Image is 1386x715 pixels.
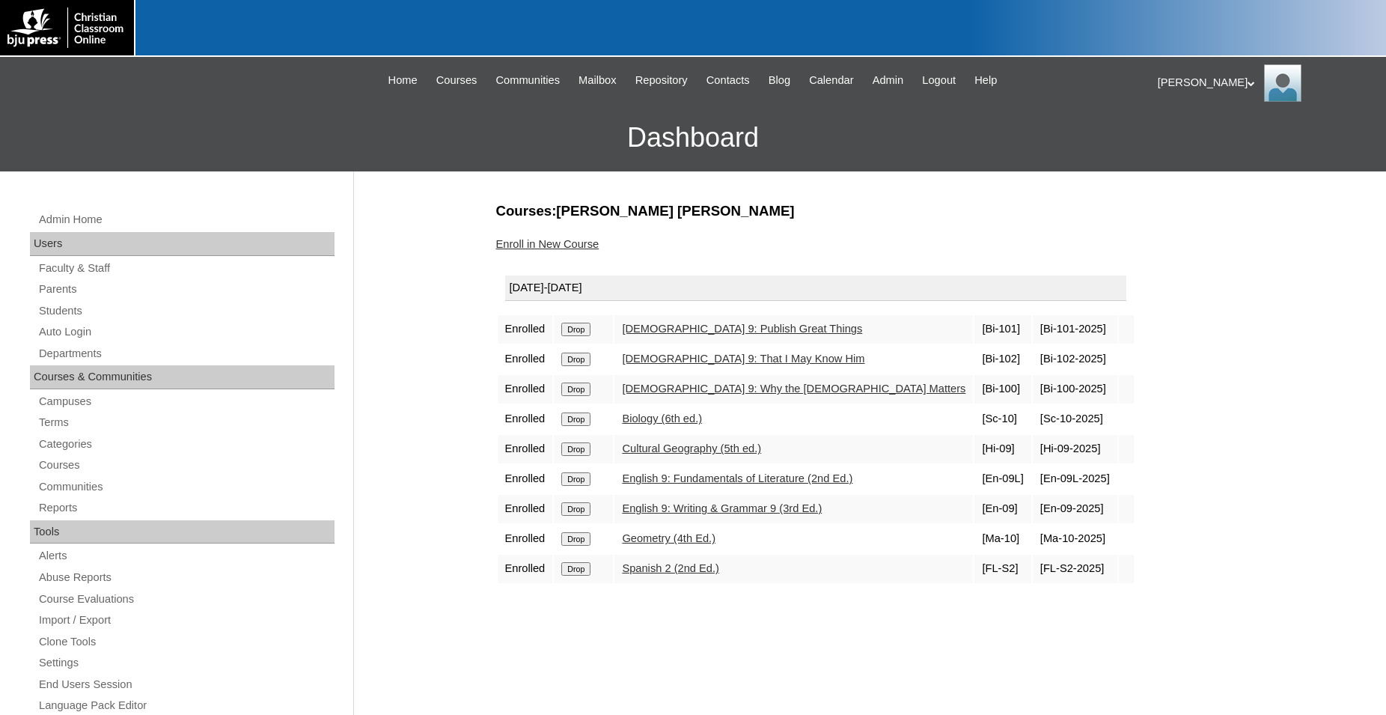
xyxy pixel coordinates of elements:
[699,72,757,89] a: Contacts
[498,375,553,404] td: Enrolled
[498,345,553,374] td: Enrolled
[1033,495,1117,523] td: [En-09-2025]
[571,72,624,89] a: Mailbox
[561,353,590,366] input: Drop
[37,259,335,278] a: Faculty & Staff
[37,344,335,363] a: Departments
[381,72,425,89] a: Home
[37,654,335,672] a: Settings
[974,495,1031,523] td: [En-09]
[496,238,599,250] a: Enroll in New Course
[1264,64,1301,102] img: Jonelle Rodriguez
[37,456,335,475] a: Courses
[622,562,719,574] a: Spanish 2 (2nd Ed.)
[561,562,590,576] input: Drop
[1033,555,1117,583] td: [FL-S2-2025]
[706,72,750,89] span: Contacts
[7,104,1379,171] h3: Dashboard
[37,633,335,651] a: Clone Tools
[809,72,853,89] span: Calendar
[505,276,1126,301] div: [DATE]-[DATE]
[498,495,553,523] td: Enrolled
[561,502,590,516] input: Drop
[1033,375,1117,404] td: [Bi-100-2025]
[30,232,335,256] div: Users
[865,72,912,89] a: Admin
[622,383,965,395] a: [DEMOGRAPHIC_DATA] 9: Why the [DEMOGRAPHIC_DATA] Matters
[37,280,335,299] a: Parents
[498,315,553,344] td: Enrolled
[1033,315,1117,344] td: [Bi-101-2025]
[974,345,1031,374] td: [Bi-102]
[622,472,852,484] a: English 9: Fundamentals of Literature (2nd Ed.)
[915,72,963,89] a: Logout
[37,499,335,517] a: Reports
[37,547,335,565] a: Alerts
[388,72,418,89] span: Home
[974,465,1031,493] td: [En-09L]
[622,353,864,365] a: [DEMOGRAPHIC_DATA] 9: That I May Know Him
[37,478,335,496] a: Communities
[967,72,1004,89] a: Help
[498,555,553,583] td: Enrolled
[578,72,617,89] span: Mailbox
[974,555,1031,583] td: [FL-S2]
[37,696,335,715] a: Language Pack Editor
[7,7,126,48] img: logo-white.png
[37,590,335,609] a: Course Evaluations
[622,323,862,335] a: [DEMOGRAPHIC_DATA] 9: Publish Great Things
[561,442,590,456] input: Drop
[974,525,1031,553] td: [Ma-10]
[561,413,590,426] input: Drop
[488,72,567,89] a: Communities
[429,72,485,89] a: Courses
[37,568,335,587] a: Abuse Reports
[974,315,1031,344] td: [Bi-101]
[622,502,822,514] a: English 9: Writing & Grammar 9 (3rd Ed.)
[974,435,1031,463] td: [Hi-09]
[37,413,335,432] a: Terms
[561,323,590,336] input: Drop
[622,413,702,425] a: Biology (6th ed.)
[974,375,1031,404] td: [Bi-100]
[873,72,904,89] span: Admin
[37,675,335,694] a: End Users Session
[1033,465,1117,493] td: [En-09L-2025]
[974,72,997,89] span: Help
[1158,64,1371,102] div: [PERSON_NAME]
[561,472,590,486] input: Drop
[30,520,335,544] div: Tools
[495,72,560,89] span: Communities
[37,611,335,630] a: Import / Export
[761,72,798,89] a: Blog
[37,210,335,229] a: Admin Home
[37,392,335,411] a: Campuses
[628,72,695,89] a: Repository
[635,72,688,89] span: Repository
[498,435,553,463] td: Enrolled
[622,532,715,544] a: Geometry (4th Ed.)
[622,442,761,454] a: Cultural Geography (5th ed.)
[498,525,553,553] td: Enrolled
[1033,345,1117,374] td: [Bi-102-2025]
[922,72,956,89] span: Logout
[37,435,335,454] a: Categories
[30,365,335,389] div: Courses & Communities
[496,201,1237,221] h3: Courses:[PERSON_NAME] [PERSON_NAME]
[802,72,861,89] a: Calendar
[37,323,335,341] a: Auto Login
[1033,405,1117,433] td: [Sc-10-2025]
[769,72,790,89] span: Blog
[1033,435,1117,463] td: [Hi-09-2025]
[498,465,553,493] td: Enrolled
[561,532,590,546] input: Drop
[37,302,335,320] a: Students
[498,405,553,433] td: Enrolled
[561,383,590,396] input: Drop
[1033,525,1117,553] td: [Ma-10-2025]
[974,405,1031,433] td: [Sc-10]
[436,72,477,89] span: Courses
